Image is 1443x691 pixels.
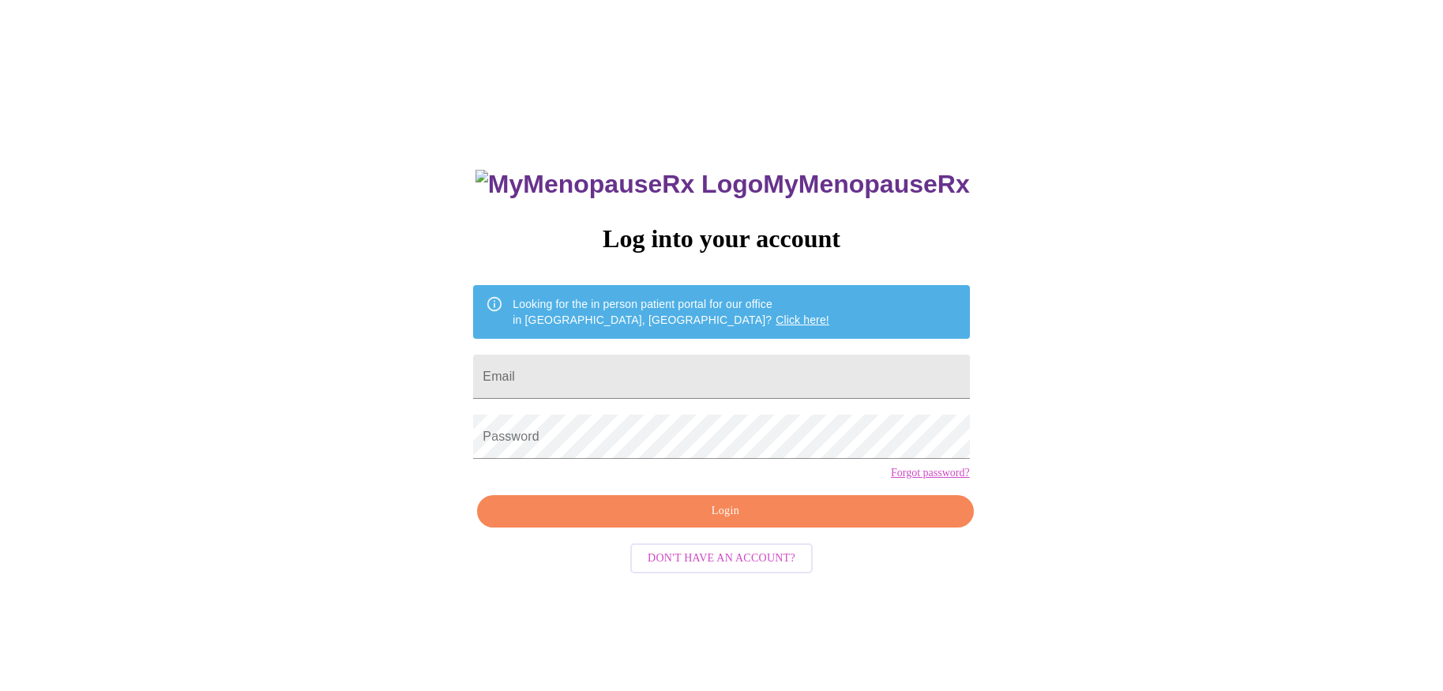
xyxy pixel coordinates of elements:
a: Forgot password? [891,467,970,479]
img: MyMenopauseRx Logo [475,170,763,199]
span: Don't have an account? [648,549,795,569]
a: Don't have an account? [626,550,817,563]
a: Click here! [776,314,829,326]
div: Looking for the in person patient portal for our office in [GEOGRAPHIC_DATA], [GEOGRAPHIC_DATA]? [513,290,829,334]
h3: MyMenopauseRx [475,170,970,199]
span: Login [495,501,955,521]
button: Login [477,495,973,528]
h3: Log into your account [473,224,969,253]
button: Don't have an account? [630,543,813,574]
